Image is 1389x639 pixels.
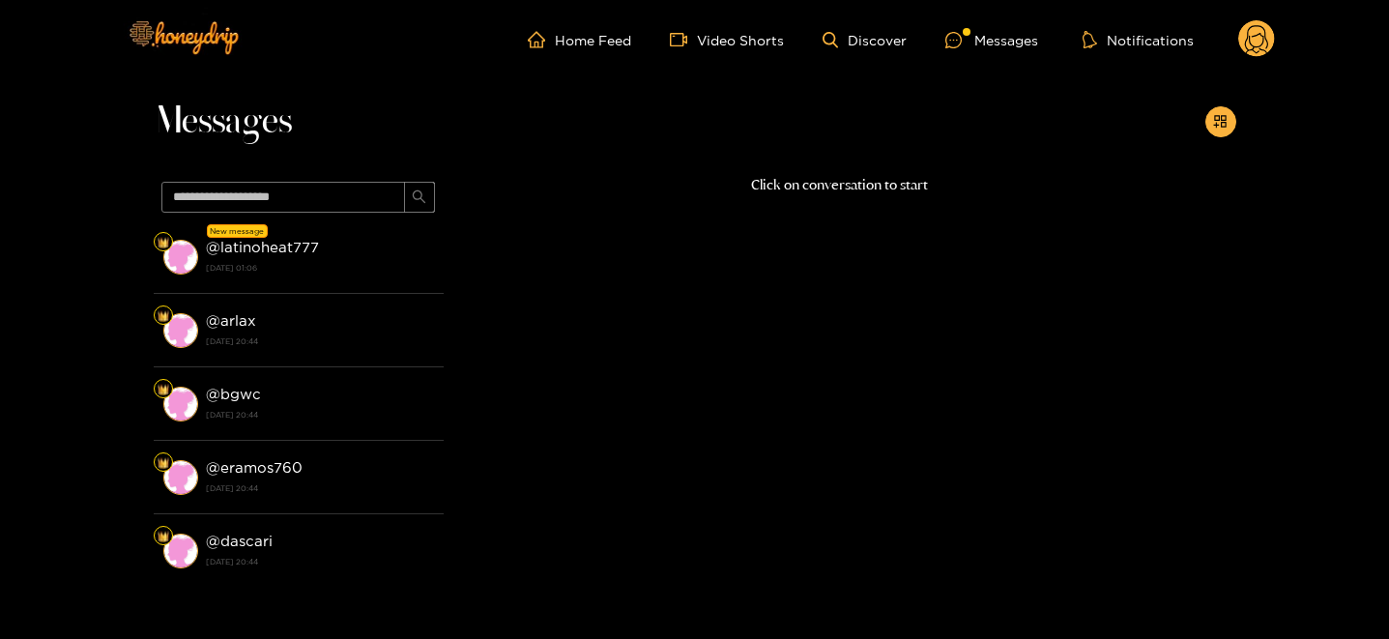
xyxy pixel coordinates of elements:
a: Home Feed [528,31,631,48]
img: conversation [163,534,198,568]
strong: [DATE] 20:44 [206,333,434,350]
a: Video Shorts [670,31,784,48]
strong: @ bgwc [206,386,261,402]
strong: @ arlax [206,312,256,329]
img: Fan Level [158,237,169,248]
div: Messages [945,29,1038,51]
div: New message [207,224,268,238]
span: home [528,31,555,48]
img: Fan Level [158,310,169,322]
button: search [404,182,435,213]
strong: @ latinoheat777 [206,239,319,255]
button: appstore-add [1205,106,1236,137]
span: Messages [154,99,292,145]
strong: @ dascari [206,533,273,549]
strong: [DATE] 20:44 [206,479,434,497]
a: Discover [823,32,907,48]
strong: [DATE] 20:44 [206,553,434,570]
img: Fan Level [158,457,169,469]
img: conversation [163,313,198,348]
strong: @ eramos760 [206,459,303,476]
button: Notifications [1077,30,1200,49]
img: Fan Level [158,531,169,542]
p: Click on conversation to start [444,174,1236,196]
span: appstore-add [1213,114,1228,131]
img: conversation [163,387,198,421]
img: conversation [163,460,198,495]
span: video-camera [670,31,697,48]
span: search [412,189,426,206]
img: conversation [163,240,198,275]
strong: [DATE] 20:44 [206,406,434,423]
img: Fan Level [158,384,169,395]
strong: [DATE] 01:06 [206,259,434,276]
